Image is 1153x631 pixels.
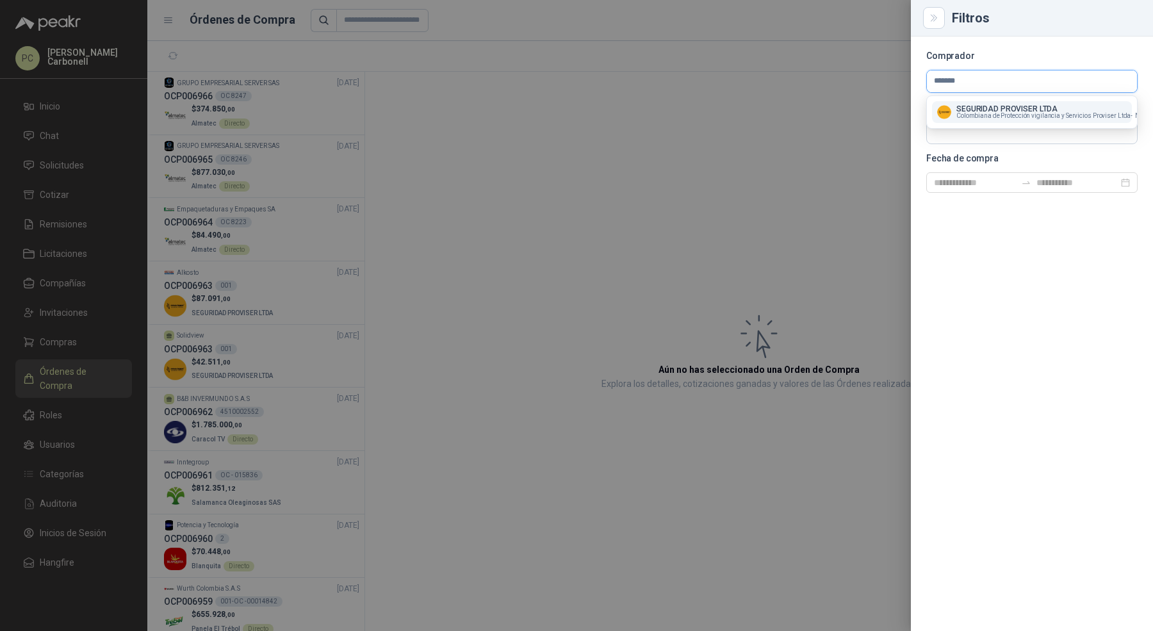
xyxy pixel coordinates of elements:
[956,113,1133,119] span: Colombiana de Protección vigilancia y Servicios Proviser Ltda -
[937,105,951,119] img: Company Logo
[1021,177,1031,188] span: swap-right
[952,12,1138,24] div: Filtros
[1021,177,1031,188] span: to
[926,10,942,26] button: Close
[926,52,1138,60] p: Comprador
[932,101,1132,123] button: Company LogoSEGURIDAD PROVISER LTDAColombiana de Protección vigilancia y Servicios Proviser Ltda-...
[926,154,1138,162] p: Fecha de compra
